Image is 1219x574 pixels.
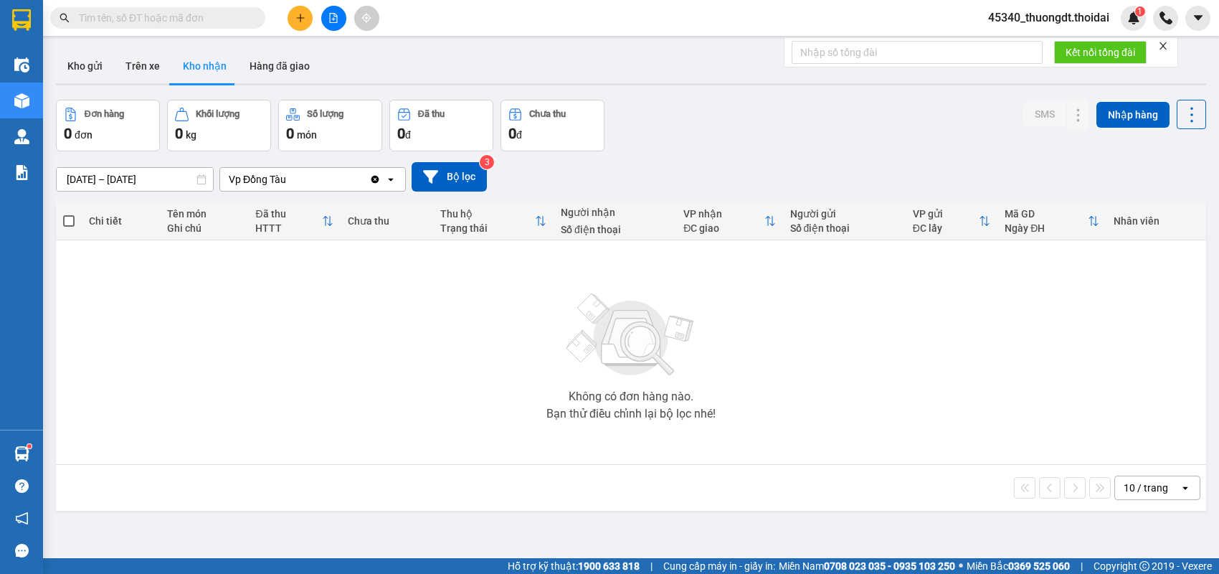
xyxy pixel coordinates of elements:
[516,129,522,141] span: đ
[15,544,29,557] span: message
[1096,102,1170,128] button: Nhập hàng
[676,202,782,240] th: Toggle SortBy
[824,560,955,572] strong: 0708 023 035 - 0935 103 250
[60,13,70,23] span: search
[412,162,487,192] button: Bộ lọc
[559,285,703,385] img: svg+xml;base64,PHN2ZyBjbGFzcz0ibGlzdC1wbHVnX19zdmciIHhtbG5zPSJodHRwOi8vd3d3LnczLm9yZy8yMDAwL3N2Zy...
[650,558,653,574] span: |
[167,100,271,151] button: Khối lượng0kg
[89,215,153,227] div: Chi tiết
[397,125,405,142] span: 0
[967,558,1070,574] span: Miền Bắc
[1124,481,1168,495] div: 10 / trang
[501,100,604,151] button: Chưa thu0đ
[1185,6,1210,31] button: caret-down
[1081,558,1083,574] span: |
[75,129,93,141] span: đơn
[361,13,371,23] span: aim
[1054,41,1147,64] button: Kết nối tổng đài
[790,222,898,234] div: Số điện thoại
[480,155,494,169] sup: 3
[14,93,29,108] img: warehouse-icon
[779,558,955,574] span: Miền Nam
[1139,561,1149,571] span: copyright
[288,172,289,187] input: Selected Vp Đồng Tàu.
[57,168,213,191] input: Select a date range.
[959,563,963,569] span: ⚪️
[578,560,640,572] strong: 1900 633 818
[175,125,183,142] span: 0
[792,41,1043,64] input: Nhập số tổng đài
[307,109,343,119] div: Số lượng
[913,222,980,234] div: ĐC lấy
[369,174,381,185] svg: Clear value
[1158,41,1168,51] span: close
[196,109,239,119] div: Khối lượng
[1023,101,1066,127] button: SMS
[14,129,29,144] img: warehouse-icon
[85,109,124,119] div: Đơn hàng
[255,208,322,220] div: Đã thu
[56,100,160,151] button: Đơn hàng0đơn
[977,9,1121,27] span: 45340_thuongdt.thoidai
[15,479,29,493] span: question-circle
[1066,44,1135,60] span: Kết nối tổng đài
[14,446,29,461] img: warehouse-icon
[440,222,535,234] div: Trạng thái
[278,100,382,151] button: Số lượng0món
[167,222,242,234] div: Ghi chú
[997,202,1106,240] th: Toggle SortBy
[12,9,31,31] img: logo-vxr
[321,6,346,31] button: file-add
[683,208,764,220] div: VP nhận
[56,49,114,83] button: Kho gửi
[27,444,32,448] sup: 1
[508,558,640,574] span: Hỗ trợ kỹ thuật:
[790,208,898,220] div: Người gửi
[683,222,764,234] div: ĐC giao
[1180,482,1191,494] svg: open
[1137,6,1142,17] span: 1
[64,125,72,142] span: 0
[906,202,998,240] th: Toggle SortBy
[1159,11,1172,24] img: phone-icon
[663,558,775,574] span: Cung cấp máy in - giấy in:
[295,13,305,23] span: plus
[561,224,669,235] div: Số điện thoại
[569,391,693,403] div: Không có đơn hàng nào.
[1135,6,1145,17] sup: 1
[167,208,242,220] div: Tên món
[114,49,171,83] button: Trên xe
[1114,215,1199,227] div: Nhân viên
[1008,560,1070,572] strong: 0369 525 060
[440,208,535,220] div: Thu hộ
[348,215,426,227] div: Chưa thu
[297,129,317,141] span: món
[529,109,566,119] div: Chưa thu
[15,512,29,525] span: notification
[186,129,196,141] span: kg
[546,408,716,420] div: Bạn thử điều chỉnh lại bộ lọc nhé!
[433,202,554,240] th: Toggle SortBy
[418,109,445,119] div: Đã thu
[286,125,294,142] span: 0
[405,129,411,141] span: đ
[171,49,238,83] button: Kho nhận
[561,207,669,218] div: Người nhận
[14,57,29,72] img: warehouse-icon
[389,100,493,151] button: Đã thu0đ
[255,222,322,234] div: HTTT
[14,165,29,180] img: solution-icon
[1005,208,1088,220] div: Mã GD
[385,174,397,185] svg: open
[1005,222,1088,234] div: Ngày ĐH
[1127,11,1140,24] img: icon-new-feature
[354,6,379,31] button: aim
[238,49,321,83] button: Hàng đã giao
[79,10,248,26] input: Tìm tên, số ĐT hoặc mã đơn
[1192,11,1205,24] span: caret-down
[229,172,286,187] div: Vp Đồng Tàu
[508,125,516,142] span: 0
[288,6,313,31] button: plus
[248,202,341,240] th: Toggle SortBy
